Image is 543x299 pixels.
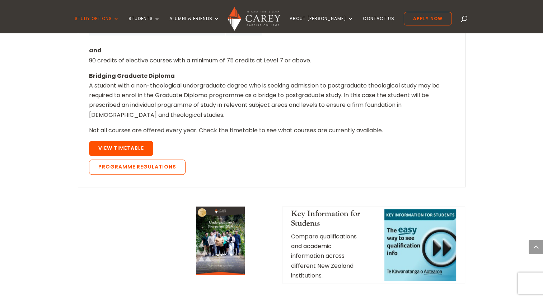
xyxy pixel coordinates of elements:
a: Alumni & Friends [169,16,220,33]
a: Programme Regulations [89,160,186,175]
img: Carey Baptist College [228,7,280,31]
a: Undergraduate Prospectus Cover 2025 [196,269,244,277]
a: Apply Now [404,12,452,25]
a: Students [128,16,160,33]
a: About [PERSON_NAME] [290,16,354,33]
h4: Key Information for Students [291,209,365,232]
p: Compare qualifications and academic information across different New Zealand institutions. [291,232,365,280]
a: Contact Us [363,16,394,33]
p: Not all courses are offered every year. Check the timetable to see what courses are currently ava... [89,125,454,141]
img: Undergraduate Prospectus Cover 2025 [196,207,244,275]
strong: and [89,46,102,54]
strong: Bridging Graduate Diploma [89,72,175,80]
a: Study Options [75,16,119,33]
p: A student with a non-theological undergraduate degree who is seeking admission to postgraduate th... [89,71,454,125]
a: View Timetable [89,141,153,156]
